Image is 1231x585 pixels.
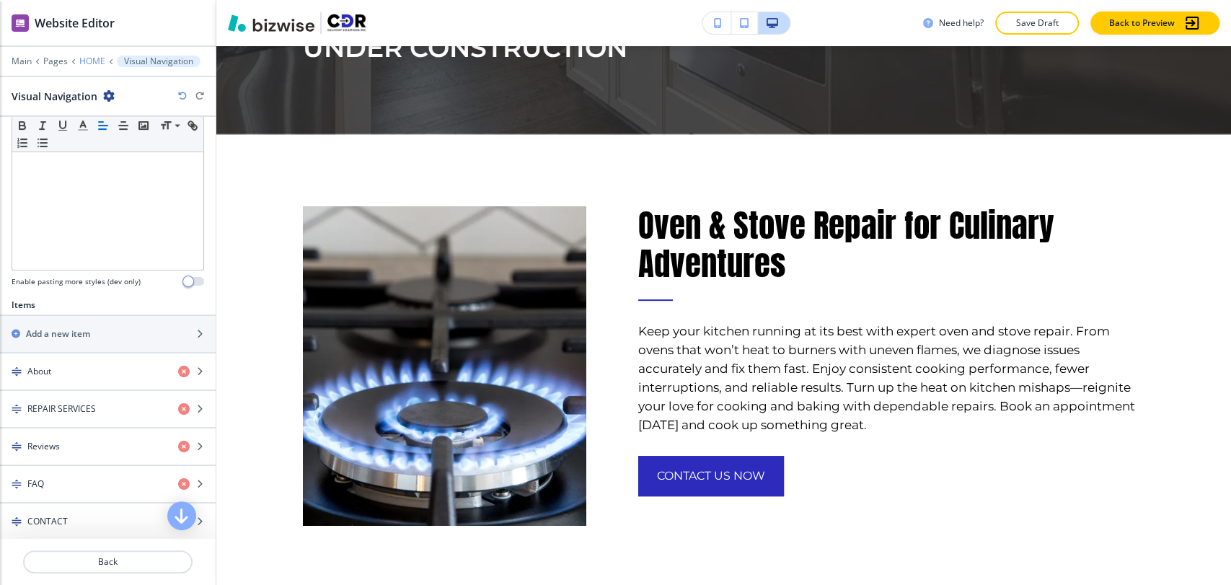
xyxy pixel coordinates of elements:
h4: REPAIR SERVICES [27,403,96,415]
img: Bizwise Logo [228,14,314,32]
img: Drag [12,441,22,452]
h2: Visual Navigation [12,89,97,104]
h4: Enable pasting more styles (dev only) [12,276,141,287]
h4: About [27,365,51,378]
img: 183704c7c901049a7b31da7ce12fb40b.webp [303,206,586,526]
p: Back to Preview [1109,17,1175,30]
h2: Items [12,299,35,312]
p: Visual Navigation [124,56,193,66]
button: Back [23,550,193,573]
button: HOME [79,56,105,66]
button: Save Draft [995,12,1079,35]
p: Oven & Stove Repair for Culinary Adventures [638,206,1144,283]
button: Back to Preview [1090,12,1219,35]
button: contact us now [638,456,784,496]
img: Drag [12,366,22,377]
img: Drag [12,516,22,527]
p: Keep your kitchen running at its best with expert oven and stove repair. From ovens that won’t he... [638,322,1144,434]
strong: UNDER CONSTRUCTION [303,32,627,63]
h4: FAQ [27,478,44,491]
button: Visual Navigation [117,56,200,67]
span: contact us now [657,467,765,485]
h3: Need help? [939,17,984,30]
p: Back [25,555,191,568]
h2: Add a new item [26,327,90,340]
h4: Reviews [27,440,60,453]
img: Drag [12,479,22,489]
img: Drag [12,404,22,414]
h2: Website Editor [35,14,115,32]
img: Your Logo [327,14,366,32]
p: Save Draft [1014,17,1060,30]
button: Pages [43,56,68,66]
img: editor icon [12,14,29,32]
button: Main [12,56,32,66]
h4: CONTACT [27,515,68,528]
